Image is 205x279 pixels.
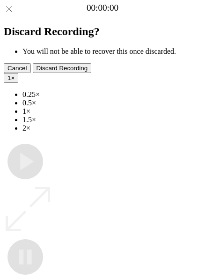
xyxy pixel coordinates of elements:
[87,3,118,13] a: 00:00:00
[22,124,201,132] li: 2×
[4,63,31,73] button: Cancel
[4,73,18,83] button: 1×
[33,63,92,73] button: Discard Recording
[22,99,201,107] li: 0.5×
[7,74,11,81] span: 1
[22,116,201,124] li: 1.5×
[22,90,201,99] li: 0.25×
[4,25,201,38] h2: Discard Recording?
[22,47,201,56] li: You will not be able to recover this once discarded.
[22,107,201,116] li: 1×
